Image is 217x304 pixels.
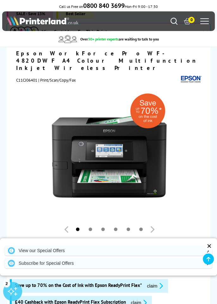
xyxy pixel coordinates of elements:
[205,242,214,251] div: ✕
[15,282,142,289] span: Save up to 70% on the Cost of Ink with Epson ReadyPrint Flex*
[5,258,212,268] a: Subscribe for Special Offers
[47,89,171,213] img: Epson WorkForce Pro WF-4820DWF
[179,75,202,84] img: Epson
[83,4,125,9] a: 0800 840 3699
[16,78,37,83] span: C11CJ06401
[145,282,165,289] button: promo-description
[7,16,108,27] a: Printerland Logo
[38,78,76,83] span: | Print/Scan/Copy/Fax
[83,2,125,10] b: 0800 840 3699
[184,18,191,25] a: 0
[7,16,78,26] img: Printerland Logo
[16,50,203,71] h1: Epson WorkForce Pro WF-4820DWF A4 Colour Multifunction Inkjet Wireless Printer
[88,37,119,41] span: 30+ printer experts
[3,280,10,287] div: 2
[188,17,195,23] span: 0
[170,18,177,25] a: Search
[80,37,159,41] span: Over are waiting to talk to you
[5,245,212,256] a: View our Special Offers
